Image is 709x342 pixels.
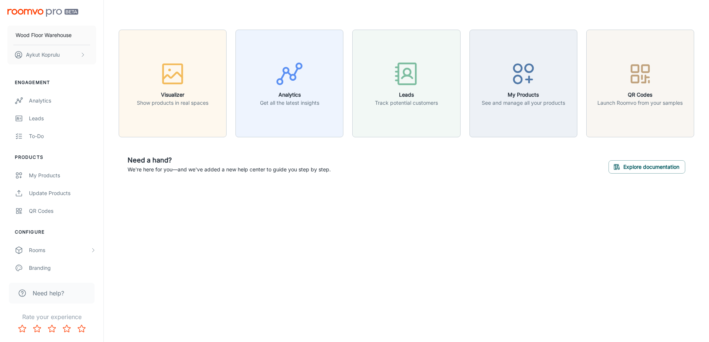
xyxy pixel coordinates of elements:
p: Track potential customers [375,99,438,107]
div: QR Codes [29,207,96,215]
div: My Products [29,171,96,180]
h6: Analytics [260,91,319,99]
a: QR CodesLaunch Roomvo from your samples [586,79,694,87]
button: AnalyticsGet all the latest insights [235,30,343,137]
a: AnalyticsGet all the latest insights [235,79,343,87]
h6: QR Codes [597,91,683,99]
p: Show products in real spaces [137,99,208,107]
button: VisualizerShow products in real spaces [119,30,227,137]
p: Get all the latest insights [260,99,319,107]
p: Launch Roomvo from your samples [597,99,683,107]
div: Leads [29,114,96,123]
button: Wood Floor Warehouse [7,26,96,45]
a: My ProductsSee and manage all your products [469,79,577,87]
button: QR CodesLaunch Roomvo from your samples [586,30,694,137]
a: LeadsTrack potential customers [352,79,460,87]
h6: Visualizer [137,91,208,99]
img: Roomvo PRO Beta [7,9,78,17]
a: Explore documentation [609,163,685,170]
h6: Need a hand? [128,155,331,165]
h6: My Products [482,91,565,99]
div: Analytics [29,97,96,105]
div: To-do [29,132,96,140]
div: Update Products [29,189,96,197]
button: Explore documentation [609,160,685,174]
button: Aykut Koprulu [7,45,96,64]
button: My ProductsSee and manage all your products [469,30,577,137]
h6: Leads [375,91,438,99]
p: See and manage all your products [482,99,565,107]
p: Wood Floor Warehouse [16,31,72,39]
button: LeadsTrack potential customers [352,30,460,137]
p: We're here for you—and we've added a new help center to guide you step by step. [128,165,331,174]
p: Aykut Koprulu [26,51,60,59]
